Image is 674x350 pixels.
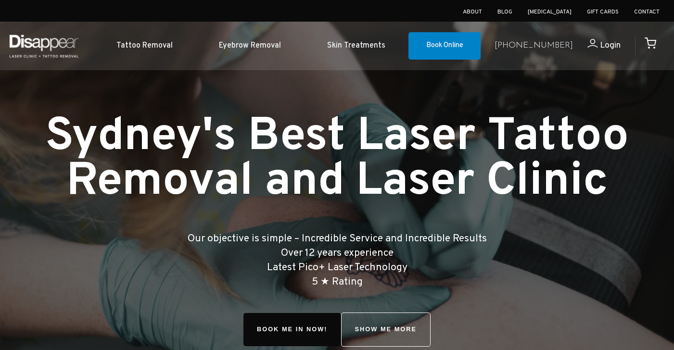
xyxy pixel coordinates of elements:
[243,313,341,346] a: BOOK ME IN NOW!
[196,31,304,61] a: Eyebrow Removal
[93,31,196,61] a: Tattoo Removal
[304,31,408,61] a: Skin Treatments
[600,40,621,51] span: Login
[495,39,573,53] a: [PHONE_NUMBER]
[528,8,572,16] a: [MEDICAL_DATA]
[188,232,487,288] big: Our objective is simple – Incredible Service and Incredible Results Over 12 years experience Late...
[8,115,666,205] h1: Sydney's Best Laser Tattoo Removal and Laser Clinic
[341,312,431,347] a: SHOW ME MORE
[587,8,619,16] a: Gift Cards
[7,29,80,63] img: Disappear - Laser Clinic and Tattoo Removal Services in Sydney, Australia
[463,8,482,16] a: About
[573,39,621,53] a: Login
[408,32,481,60] a: Book Online
[634,8,660,16] a: Contact
[243,313,341,346] span: Book Me In!
[497,8,512,16] a: Blog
